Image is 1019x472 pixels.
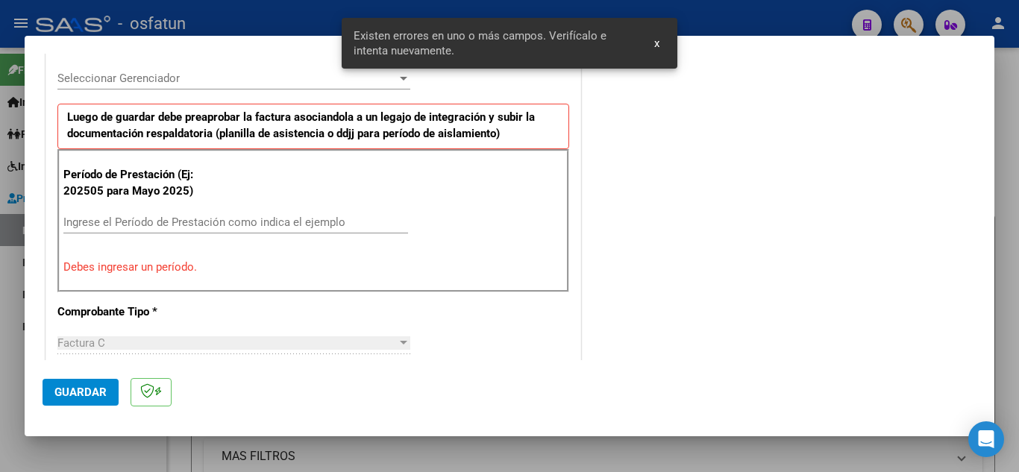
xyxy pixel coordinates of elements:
div: Open Intercom Messenger [968,421,1004,457]
p: Debes ingresar un período. [63,259,563,276]
button: x [642,30,671,57]
span: Guardar [54,386,107,399]
span: Factura C [57,336,105,350]
strong: Luego de guardar debe preaprobar la factura asociandola a un legajo de integración y subir la doc... [67,110,535,141]
span: x [654,37,659,50]
p: Período de Prestación (Ej: 202505 para Mayo 2025) [63,166,213,200]
p: Comprobante Tipo * [57,303,211,321]
span: Existen errores en uno o más campos. Verifícalo e intenta nuevamente. [354,28,637,58]
span: Seleccionar Gerenciador [57,72,397,85]
button: Guardar [43,379,119,406]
